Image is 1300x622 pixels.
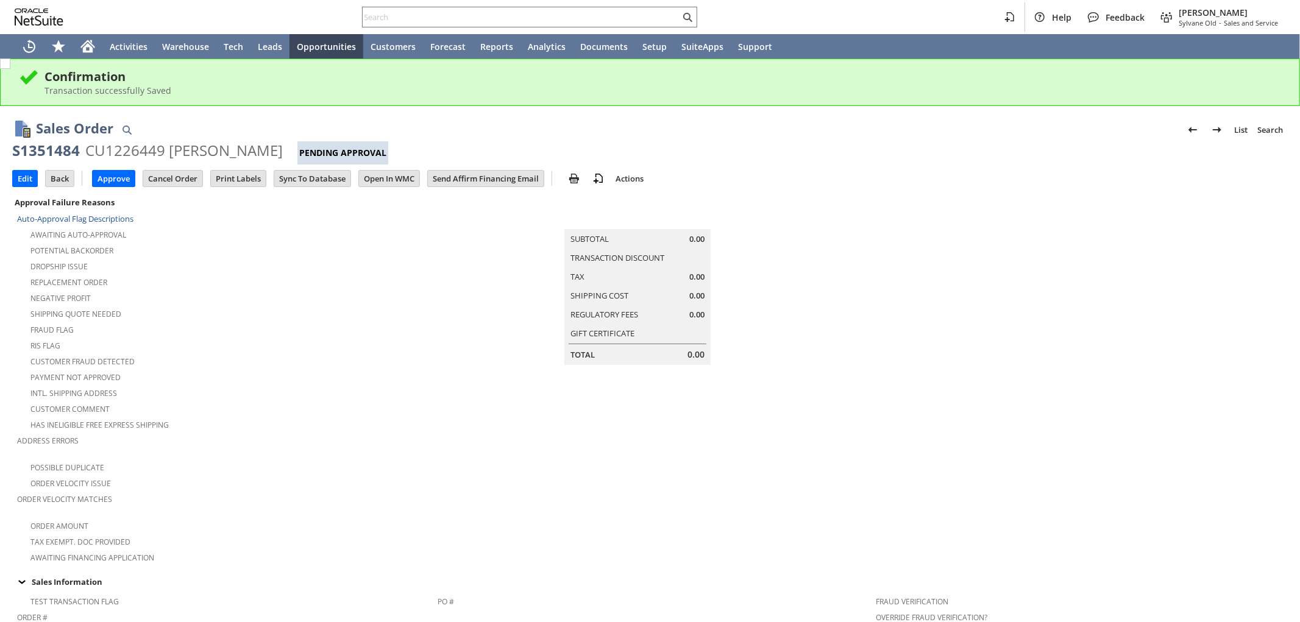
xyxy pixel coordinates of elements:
[1052,12,1071,23] span: Help
[876,596,948,607] a: Fraud Verification
[363,10,680,24] input: Search
[224,41,243,52] span: Tech
[30,420,169,430] a: Has Ineligible Free Express Shipping
[591,171,606,186] img: add-record.svg
[1219,18,1221,27] span: -
[250,34,289,58] a: Leads
[480,41,513,52] span: Reports
[17,436,79,446] a: Address Errors
[289,34,363,58] a: Opportunities
[570,271,584,282] a: Tax
[689,271,705,283] span: 0.00
[44,34,73,58] div: Shortcuts
[17,213,133,224] a: Auto-Approval Flag Descriptions
[85,141,283,160] div: CU1226449 [PERSON_NAME]
[570,290,628,301] a: Shipping Cost
[580,41,628,52] span: Documents
[687,348,705,361] span: 0.00
[738,41,772,52] span: Support
[30,309,121,319] a: Shipping Quote Needed
[274,171,350,186] input: Sync To Database
[44,85,1281,96] div: Transaction successfully Saved
[30,341,60,351] a: RIS flag
[12,574,1283,590] div: Sales Information
[430,41,466,52] span: Forecast
[15,9,63,26] svg: logo
[30,277,107,288] a: Replacement Order
[564,210,711,229] caption: Summary
[1179,7,1278,18] span: [PERSON_NAME]
[143,171,202,186] input: Cancel Order
[51,39,66,54] svg: Shortcuts
[528,41,566,52] span: Analytics
[30,521,88,531] a: Order Amount
[570,349,595,360] a: Total
[12,141,80,160] div: S1351484
[93,171,135,186] input: Approve
[635,34,674,58] a: Setup
[473,34,520,58] a: Reports
[30,404,110,414] a: Customer Comment
[681,41,723,52] span: SuiteApps
[689,233,705,245] span: 0.00
[680,10,695,24] svg: Search
[12,574,1288,590] td: Sales Information
[1252,120,1288,140] a: Search
[1185,122,1200,137] img: Previous
[428,171,544,186] input: Send Affirm Financing Email
[46,171,74,186] input: Back
[642,41,667,52] span: Setup
[297,141,388,164] div: Pending Approval
[731,34,780,58] a: Support
[573,34,635,58] a: Documents
[520,34,573,58] a: Analytics
[30,478,111,489] a: Order Velocity Issue
[1210,122,1224,137] img: Next
[30,553,154,563] a: Awaiting Financing Application
[258,41,282,52] span: Leads
[155,34,216,58] a: Warehouse
[211,171,266,186] input: Print Labels
[570,309,638,320] a: Regulatory Fees
[363,34,423,58] a: Customers
[30,462,104,473] a: Possible Duplicate
[689,290,705,302] span: 0.00
[30,372,121,383] a: Payment not approved
[22,39,37,54] svg: Recent Records
[13,171,37,186] input: Edit
[674,34,731,58] a: SuiteApps
[30,537,130,547] a: Tax Exempt. Doc Provided
[12,194,433,210] div: Approval Failure Reasons
[570,233,609,244] a: Subtotal
[30,230,126,240] a: Awaiting Auto-Approval
[162,41,209,52] span: Warehouse
[1229,120,1252,140] a: List
[611,173,648,184] a: Actions
[30,261,88,272] a: Dropship Issue
[17,494,112,504] a: Order Velocity Matches
[30,293,91,303] a: Negative Profit
[216,34,250,58] a: Tech
[15,34,44,58] a: Recent Records
[36,118,113,138] h1: Sales Order
[102,34,155,58] a: Activities
[1224,18,1278,27] span: Sales and Service
[73,34,102,58] a: Home
[1106,12,1145,23] span: Feedback
[1179,18,1217,27] span: Sylvane Old
[297,41,356,52] span: Opportunities
[570,252,664,263] a: Transaction Discount
[119,122,134,137] img: Quick Find
[30,596,119,607] a: Test Transaction Flag
[689,309,705,320] span: 0.00
[438,596,454,607] a: PO #
[30,356,135,367] a: Customer Fraud Detected
[44,68,1281,85] div: Confirmation
[110,41,147,52] span: Activities
[80,39,95,54] svg: Home
[423,34,473,58] a: Forecast
[567,171,581,186] img: print.svg
[371,41,416,52] span: Customers
[30,246,113,256] a: Potential Backorder
[30,388,117,398] a: Intl. Shipping Address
